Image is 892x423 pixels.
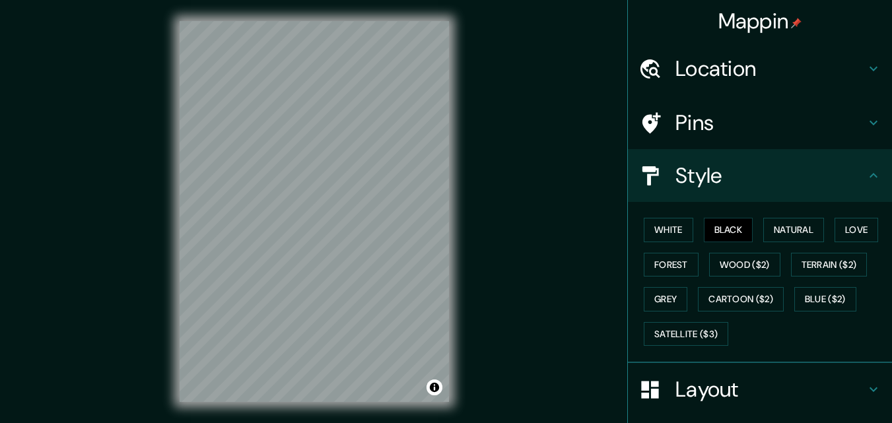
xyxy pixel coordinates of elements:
button: Cartoon ($2) [698,287,784,311]
button: Natural [763,218,824,242]
div: Location [628,42,892,95]
div: Layout [628,363,892,416]
button: White [644,218,693,242]
button: Love [835,218,878,242]
h4: Style [675,162,866,189]
button: Grey [644,287,687,311]
button: Blue ($2) [794,287,856,311]
button: Terrain ($2) [791,253,868,277]
button: Forest [644,253,699,277]
canvas: Map [180,21,449,402]
button: Toggle attribution [427,379,442,395]
div: Pins [628,96,892,149]
div: Style [628,149,892,202]
button: Satellite ($3) [644,322,728,346]
h4: Location [675,55,866,82]
h4: Layout [675,376,866,403]
h4: Mappin [718,8,802,34]
button: Wood ($2) [709,253,780,277]
button: Black [704,218,753,242]
iframe: Help widget launcher [774,372,877,408]
img: pin-icon.png [791,18,802,28]
h4: Pins [675,110,866,136]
